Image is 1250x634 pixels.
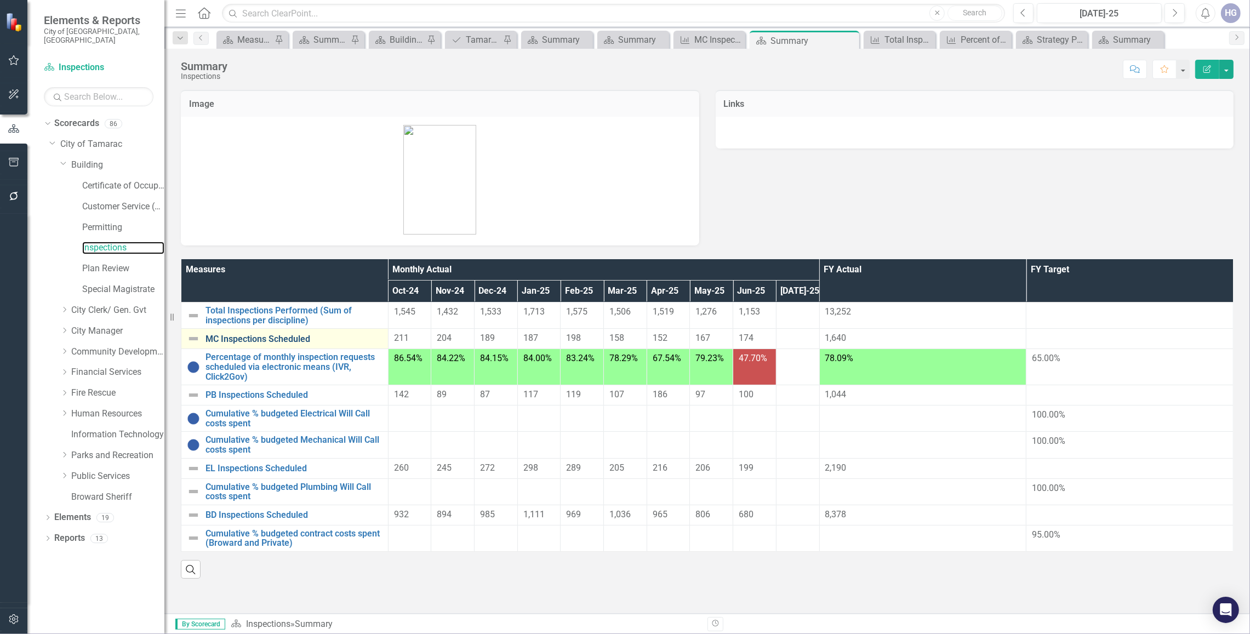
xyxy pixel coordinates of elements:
span: 65.00% [1032,353,1060,363]
div: Summary [542,33,590,47]
div: Total Inspections Performed (Sum of inspections per discipline) [884,33,933,47]
a: Tamarac 2040 Strategic Plan - Departmental Action Plan [448,33,500,47]
img: Not Defined [187,309,200,322]
a: Information Technology [71,429,164,441]
td: Double-Click to Edit Right Click for Context Menu [181,478,389,505]
td: Double-Click to Edit Right Click for Context Menu [181,385,389,405]
span: 167 [695,333,710,343]
td: Double-Click to Edit Right Click for Context Menu [181,302,389,329]
span: 1,111 [523,509,545,519]
span: 119 [566,389,581,399]
span: 965 [653,509,667,519]
a: Inspections [246,619,290,629]
span: 95.00% [1032,529,1060,540]
td: Double-Click to Edit Right Click for Context Menu [181,329,389,349]
a: Building [71,159,164,172]
span: 100.00% [1032,483,1065,493]
span: 216 [653,462,667,473]
a: Financial Services [71,366,164,379]
span: 2,190 [825,462,847,473]
a: MC Inspections Scheduled [206,334,383,344]
span: 932 [394,509,409,519]
img: No Information [187,361,200,374]
span: 79.23% [695,353,724,363]
div: Summary [618,33,666,47]
a: PB Inspections Scheduled [206,390,383,400]
a: Summary [600,33,666,47]
div: Summary [1113,33,1161,47]
span: 100.00% [1032,436,1065,446]
a: Inspections [82,242,164,254]
div: Open Intercom Messenger [1213,597,1239,623]
span: 289 [566,462,581,473]
a: Summary [295,33,348,47]
span: 78.09% [825,353,854,363]
span: 206 [695,462,710,473]
a: MC Inspections Scheduled [676,33,743,47]
span: 13,252 [825,306,852,317]
button: [DATE]-25 [1037,3,1162,23]
span: 298 [523,462,538,473]
span: 894 [437,509,452,519]
span: 84.15% [480,353,509,363]
a: Permitting [82,221,164,234]
button: Search [948,5,1002,21]
span: 680 [739,509,754,519]
span: Elements & Reports [44,14,153,27]
a: EL Inspections Scheduled [206,464,383,473]
div: MC Inspections Scheduled [694,33,743,47]
img: Not Defined [187,532,200,545]
img: No Information [187,412,200,425]
span: 1,640 [825,333,847,343]
a: City Clerk/ Gen. Gvt [71,304,164,317]
td: Double-Click to Edit Right Click for Context Menu [181,458,389,478]
span: 78.29% [609,353,638,363]
div: 19 [96,513,114,522]
div: Summary [181,60,227,72]
span: 107 [609,389,624,399]
span: By Scorecard [175,619,225,630]
td: Double-Click to Edit Right Click for Context Menu [181,525,389,551]
input: Search Below... [44,87,153,106]
span: 1,036 [609,509,631,519]
span: 86.54% [394,353,423,363]
span: 1,153 [739,306,760,317]
div: Building - Program Description (3500) [390,33,424,47]
span: 1,713 [523,306,545,317]
h3: Image [189,99,691,109]
span: 67.54% [653,353,681,363]
span: 83.24% [566,353,595,363]
span: 189 [480,333,495,343]
a: Certificate of Occupancy [82,180,164,192]
span: 84.22% [437,353,465,363]
td: Double-Click to Edit Right Click for Context Menu [181,505,389,525]
span: 985 [480,509,495,519]
td: Double-Click to Edit Right Click for Context Menu [181,349,389,385]
span: Search [963,8,987,17]
span: 8,378 [825,509,847,519]
a: Cumulative % budgeted Electrical Will Call costs spent [206,409,383,428]
a: City of Tamarac [60,138,164,151]
a: BD Inspections Scheduled [206,510,383,520]
div: Summary [770,34,857,48]
a: Inspections [44,61,153,74]
a: Community Development [71,346,164,358]
span: 142 [394,389,409,399]
h3: Links [724,99,1226,109]
span: 1,519 [653,306,674,317]
div: » [231,618,699,631]
span: 84.00% [523,353,552,363]
span: 1,432 [437,306,458,317]
a: Summary [1095,33,1161,47]
img: Not Defined [187,332,200,345]
a: Building - Program Description (3500) [372,33,424,47]
span: 1,044 [825,389,847,399]
a: Fire Rescue [71,387,164,399]
img: Not Defined [187,485,200,498]
span: 806 [695,509,710,519]
a: Summary [524,33,590,47]
div: HG [1221,3,1241,23]
a: Reports [54,532,85,545]
span: 89 [437,389,447,399]
span: 158 [609,333,624,343]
